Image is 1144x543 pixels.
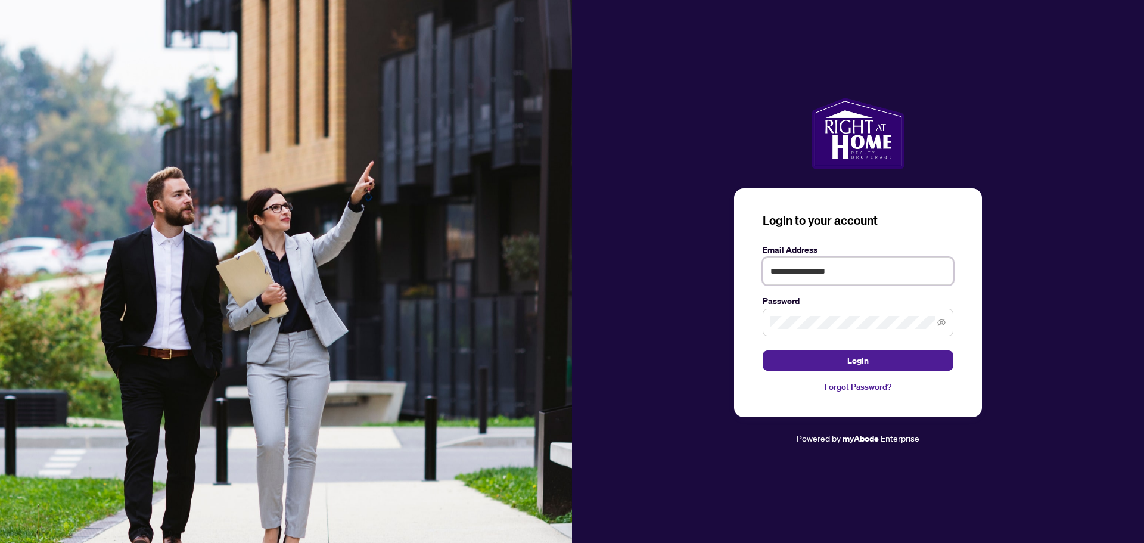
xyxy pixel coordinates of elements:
label: Password [763,294,953,308]
span: Login [847,351,869,370]
span: Powered by [797,433,841,443]
button: Login [763,350,953,371]
span: eye-invisible [937,318,946,327]
a: myAbode [843,432,879,445]
h3: Login to your account [763,212,953,229]
label: Email Address [763,243,953,256]
a: Forgot Password? [763,380,953,393]
span: Enterprise [881,433,919,443]
img: ma-logo [812,98,904,169]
